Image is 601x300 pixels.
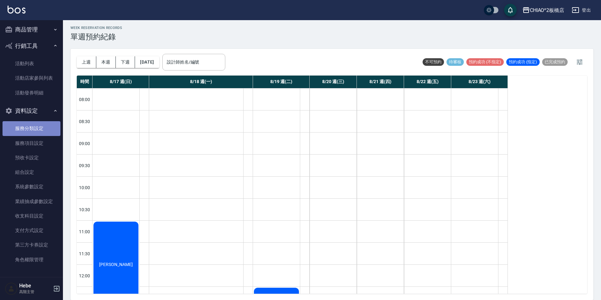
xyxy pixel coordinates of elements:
a: 收支科目設定 [3,209,60,223]
button: 登出 [569,4,593,16]
a: 活動列表 [3,56,60,71]
button: CHIAO^2板橋店 [520,4,567,17]
button: [DATE] [135,56,159,68]
button: save [504,4,517,16]
div: 12:00 [77,264,93,286]
div: 09:30 [77,154,93,176]
a: 支付方式設定 [3,223,60,238]
a: 服務分類設定 [3,121,60,136]
div: 11:30 [77,242,93,264]
div: 8/19 週(二) [253,76,310,88]
a: 活動發券明細 [3,86,60,100]
a: 活動店家參與列表 [3,71,60,85]
div: CHIAO^2板橋店 [530,6,564,14]
img: Person [5,282,18,295]
a: 業績抽成參數設定 [3,194,60,209]
div: 8/23 週(六) [451,76,508,88]
button: 下週 [116,56,135,68]
span: 已完成預約 [542,59,568,65]
div: 8/20 週(三) [310,76,357,88]
a: 第三方卡券設定 [3,238,60,252]
div: 09:00 [77,132,93,154]
a: 服務項目設定 [3,136,60,150]
div: 8/17 週(日) [93,76,149,88]
img: Logo [8,6,25,14]
button: 行銷工具 [3,38,60,54]
button: 商品管理 [3,21,60,38]
h2: WEEK RESERVATION RECORDS [70,26,122,30]
p: 高階主管 [19,289,51,295]
span: 待審核 [447,59,464,65]
button: 資料設定 [3,103,60,119]
a: 系統參數設定 [3,179,60,194]
h3: 單週預約紀錄 [70,32,122,41]
div: 10:00 [77,176,93,198]
div: 11:00 [77,220,93,242]
div: 8/22 週(五) [404,76,451,88]
div: 10:30 [77,198,93,220]
div: 08:30 [77,110,93,132]
span: [PERSON_NAME] [98,262,134,267]
span: 預約成功 (指定) [506,59,540,65]
div: 8/18 週(一) [149,76,253,88]
a: 預收卡設定 [3,150,60,165]
span: 預約成功 (不指定) [466,59,504,65]
a: 組合設定 [3,165,60,179]
button: 上週 [77,56,96,68]
button: 本週 [96,56,116,68]
div: 時間 [77,76,93,88]
h5: Hebe [19,283,51,289]
div: 08:00 [77,88,93,110]
a: 角色權限管理 [3,252,60,267]
span: 不可預約 [423,59,444,65]
div: 8/21 週(四) [357,76,404,88]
